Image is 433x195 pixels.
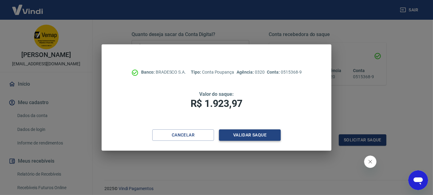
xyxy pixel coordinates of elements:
[219,129,281,141] button: Validar saque
[237,70,255,75] span: Agência:
[267,70,281,75] span: Conta:
[199,91,234,97] span: Valor do saque:
[141,70,156,75] span: Banco:
[191,69,234,75] p: Conta Poupança
[408,170,428,190] iframe: Botão para abrir a janela de mensagens
[267,69,302,75] p: 0515368-9
[364,156,376,168] iframe: Fechar mensagem
[152,129,214,141] button: Cancelar
[4,4,52,9] span: Olá! Precisa de ajuda?
[141,69,186,75] p: BRADESCO S.A.
[237,69,264,75] p: 0320
[191,70,202,75] span: Tipo:
[191,98,242,109] span: R$ 1.923,97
